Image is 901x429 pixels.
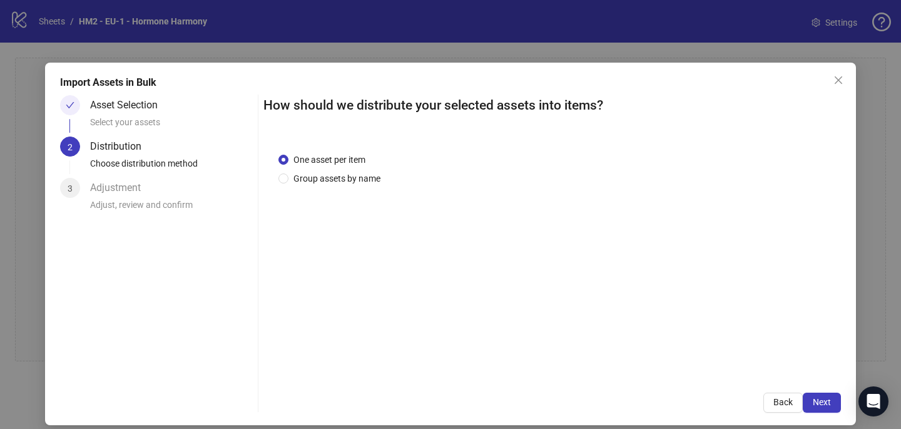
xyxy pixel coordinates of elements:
[66,101,74,110] span: check
[858,386,888,416] div: Open Intercom Messenger
[263,95,841,116] h2: How should we distribute your selected assets into items?
[90,137,151,157] div: Distribution
[773,397,793,407] span: Back
[763,393,803,413] button: Back
[68,142,73,152] span: 2
[90,198,253,219] div: Adjust, review and confirm
[60,75,841,90] div: Import Assets in Bulk
[90,115,253,137] div: Select your assets
[68,183,73,194] span: 3
[803,393,841,413] button: Next
[90,95,168,115] div: Asset Selection
[813,397,831,407] span: Next
[833,75,843,85] span: close
[288,153,370,167] span: One asset per item
[90,157,253,178] div: Choose distribution method
[90,178,151,198] div: Adjustment
[828,70,848,90] button: Close
[288,172,385,185] span: Group assets by name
